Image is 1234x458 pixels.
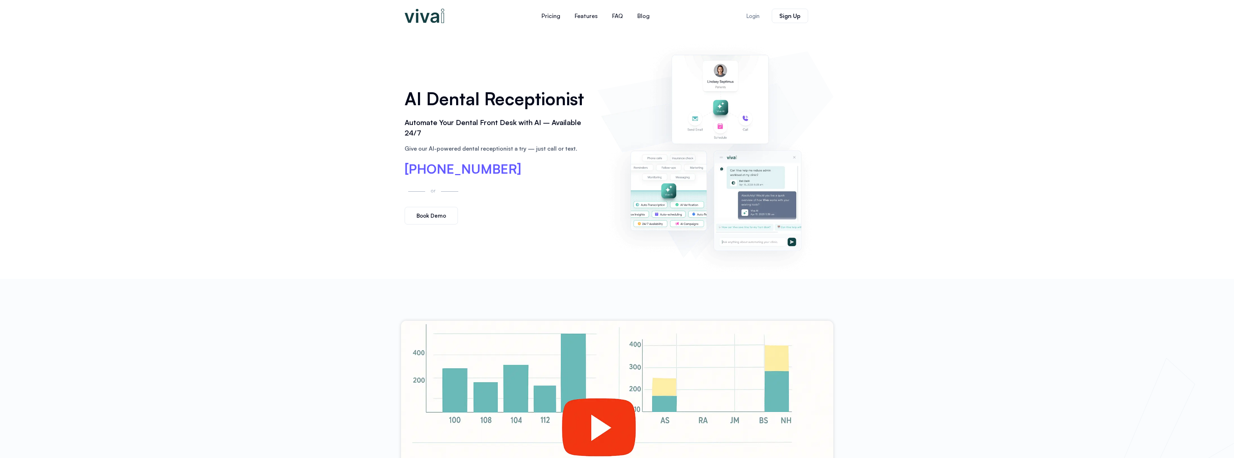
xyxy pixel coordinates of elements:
span: Book Demo [416,213,446,218]
a: Book Demo [405,207,458,224]
a: Sign Up [772,9,808,23]
span: Sign Up [779,13,801,19]
a: Login [738,9,768,23]
a: Pricing [534,7,567,25]
a: Features [567,7,605,25]
span: Login [746,13,759,19]
nav: Menu [491,7,700,25]
a: FAQ [605,7,630,25]
img: AI dental receptionist dashboard – virtual receptionist dental office [601,39,829,272]
h1: AI Dental Receptionist [405,86,591,111]
a: [PHONE_NUMBER] [405,163,521,175]
a: Blog [630,7,657,25]
p: Give our AI-powered dental receptionist a try — just call or text. [405,144,591,153]
p: or [429,186,437,195]
h2: Automate Your Dental Front Desk with AI – Available 24/7 [405,117,591,138]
